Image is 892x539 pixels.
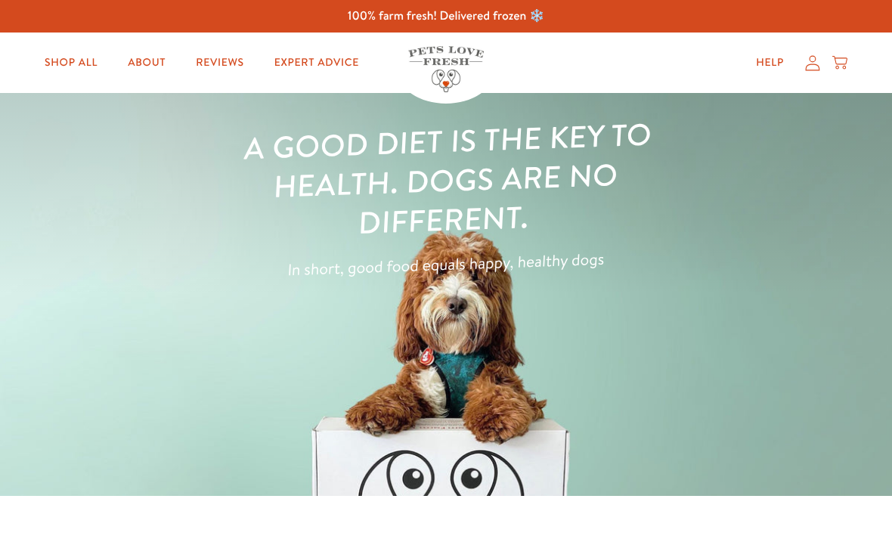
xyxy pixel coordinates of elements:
a: Help [744,48,796,78]
h1: A good diet is the key to health. Dogs are no different. [225,113,667,246]
p: In short, good food equals happy, healthy dogs [228,243,664,286]
a: Shop All [33,48,110,78]
a: Expert Advice [262,48,371,78]
img: Pets Love Fresh [408,46,484,92]
a: Reviews [184,48,256,78]
a: About [116,48,178,78]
